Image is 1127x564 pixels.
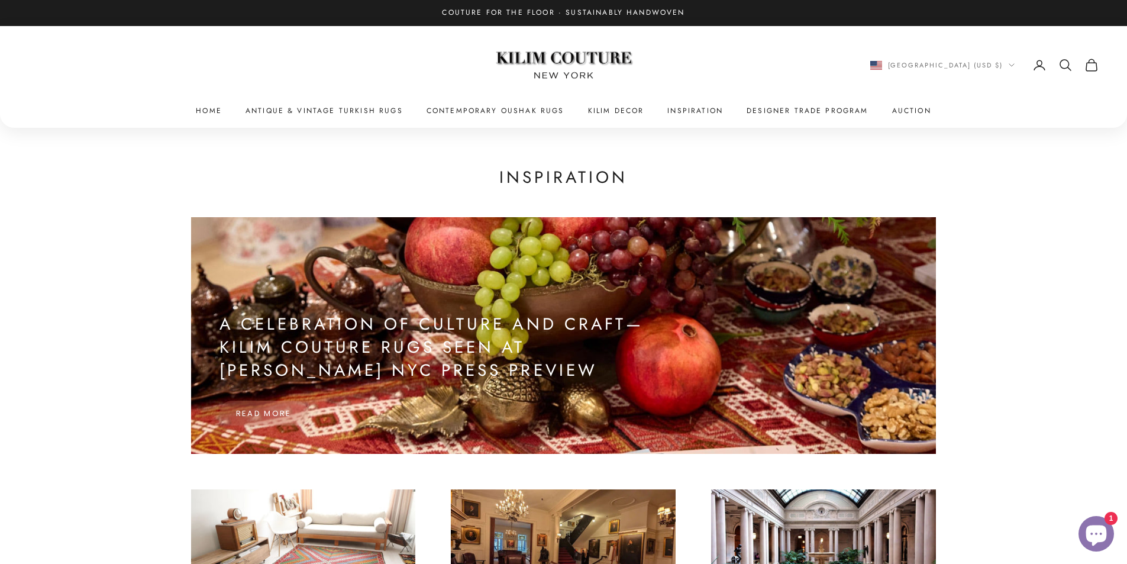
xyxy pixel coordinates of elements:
button: Change country or currency [870,60,1015,70]
nav: Secondary navigation [870,58,1099,72]
a: Contemporary Oushak Rugs [427,105,564,117]
span: [GEOGRAPHIC_DATA] (USD $) [888,60,1003,70]
a: A Celebration of Culture and Craft—Kilim Couture Rugs Seen at [PERSON_NAME] NYC Press Preview Rea... [191,217,937,454]
a: Home [196,105,222,117]
a: Auction [892,105,931,117]
p: Couture for the Floor · Sustainably Handwoven [442,7,684,19]
inbox-online-store-chat: Shopify online store chat [1075,516,1118,555]
a: Antique & Vintage Turkish Rugs [246,105,403,117]
h1: Inspiration [499,166,628,189]
button: Read more [219,401,308,426]
summary: Kilim Decor [588,105,644,117]
h2: A Celebration of Culture and Craft—Kilim Couture Rugs Seen at [PERSON_NAME] NYC Press Preview [219,312,674,382]
nav: Primary navigation [28,105,1099,117]
a: Designer Trade Program [747,105,868,117]
a: Inspiration [667,105,723,117]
